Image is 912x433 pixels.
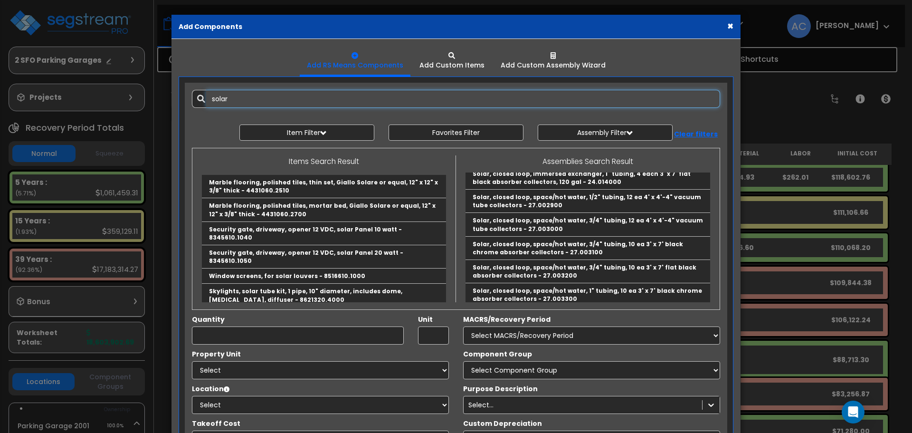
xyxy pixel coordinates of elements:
a: Security gate, driveway, opener 12 VDC, solar Panel 20 watt - 8345610.1050 [202,245,446,269]
a: Solar, closed loop, immersed exchanger, 1" tubing, 4 each 3' x 7' flat black absorber collectors,... [465,166,710,190]
button: Assembly Filter [538,125,673,141]
button: Favorites Filter [389,125,523,141]
a: Marble flooring, polished tiles, thin set, Giallo Solare or equal, 12" x 12" x 3/8" thick - 44310... [202,175,446,198]
a: Marble flooring, polished tiles, mortar bed, Giallo Solare or equal, 12" x 12" x 3/8" thick - 443... [202,198,446,221]
a: Security gate, driveway, opener 12 VDC, solar Panel 10 watt - 8345610.1040 [202,222,446,245]
b: Clear filters [674,129,718,139]
label: A Purpose Description Prefix can be used to customize the Item Description that will be shown in ... [463,384,538,394]
div: Add Custom Assembly Wizard [501,60,606,70]
a: Solar, closed loop, space/hot water, 1/2" tubing, 12 ea 4' x 4'-4" vacuum tube collectors - 27.00... [465,190,710,213]
label: Property Unit [192,349,241,359]
label: Unit [418,315,433,324]
div: Open Intercom Messenger [842,401,864,423]
button: × [727,21,733,31]
label: Component Group [463,349,532,359]
a: Solar, closed loop, space/hot water, 1" tubing, 10 ea 3' x 7' black chrome absorber collectors - ... [465,283,710,307]
a: Solar, closed loop, space/hot water, 3/4" tubing, 12 ea 4' x 4'-4" vacuum tube collectors - 27.00... [465,213,710,236]
label: MACRS/Recovery Period [463,315,551,324]
a: Solar, closed loop, space/hot water, 3/4" tubing, 10 ea 3' x 7' flat black absorber collectors - ... [465,260,710,283]
input: Search [206,90,720,108]
p: Assemblies Search Result [463,155,712,168]
label: Location [192,384,229,394]
a: Skylights, solar tube kit, 1 pipe, 10" diameter, includes dome, [MEDICAL_DATA], diffuser - 862132... [202,284,446,307]
b: Add Components [179,22,242,31]
button: Item Filter [239,125,374,141]
div: Add Custom Items [419,60,484,70]
label: The Custom Item Descriptions in this Dropdown have been designated as 'Takeoff Costs' within thei... [192,419,240,428]
label: Custom Depreciation [463,419,542,428]
div: Add RS Means Components [307,60,403,70]
a: Solar, closed loop, space/hot water, 3/4" tubing, 10 ea 3' x 7' black chrome absorber collectors ... [465,237,710,260]
a: Window screens, for solar louvers - 8516610.1000 [202,269,446,284]
p: Items Search Result [199,155,448,168]
div: Select... [468,400,494,410]
label: Quantity [192,315,225,324]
